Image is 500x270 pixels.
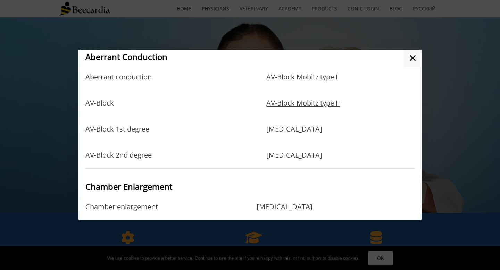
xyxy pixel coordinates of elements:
a: [MEDICAL_DATA] [266,125,322,147]
a: [MEDICAL_DATA] [266,151,322,159]
a: Chamber enlargement [85,203,158,225]
span: Chamber Enlargement [85,181,173,192]
a: AV-Block 2nd degree [85,151,152,159]
a: Aberrant conduction [85,73,152,95]
a: ✕ [404,50,422,67]
a: [MEDICAL_DATA] [257,203,312,225]
a: AV-Block Mobitz type I [266,73,338,95]
span: Aberrant Conduction [85,51,167,62]
a: AV-Block Mobitz type II [266,99,340,121]
a: AV-Block 1st degree [85,125,149,147]
a: AV-Block [85,99,114,121]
